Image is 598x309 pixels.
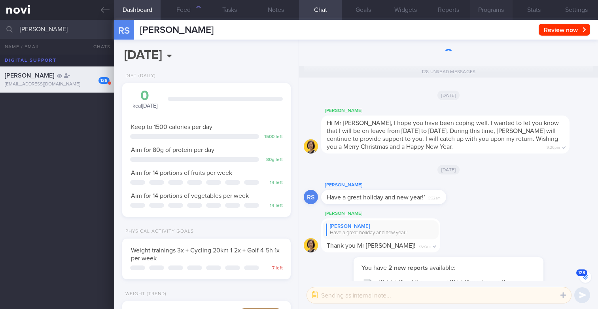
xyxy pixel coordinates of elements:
[358,274,539,299] button: Weight, Blood Pressure, and Waist Circumference 2
[379,279,536,295] div: Weight, Blood Pressure, and Waist Circumference 2
[131,124,212,130] span: Keep to 1500 calories per day
[321,209,464,218] div: [PERSON_NAME]
[131,147,214,153] span: Aim for 80g of protein per day
[361,264,536,272] p: You have available:
[263,180,283,186] div: 14 left
[327,120,559,150] span: Hi Mr [PERSON_NAME], I hope you have been coping well. I wanted to let you know that I will be on...
[327,194,425,201] span: Have a great holiday and new year!’
[428,193,441,201] span: 3:32am
[576,269,587,276] span: 128
[109,15,139,45] div: RS
[263,265,283,271] div: 7 left
[321,180,470,190] div: [PERSON_NAME]
[130,89,160,103] div: 0
[539,24,590,36] button: Review now
[326,230,435,236] div: Have a great holiday and new year!’
[5,82,110,87] div: [EMAIL_ADDRESS][DOMAIN_NAME]
[418,242,431,249] span: 7:07am
[83,39,114,55] button: Chats
[131,193,249,199] span: Aim for 14 portions of vegetables per week
[327,243,415,249] span: Thank you Mr [PERSON_NAME]!
[326,224,435,230] div: [PERSON_NAME]
[263,203,283,209] div: 14 left
[437,91,460,100] span: [DATE]
[321,106,593,116] div: [PERSON_NAME]
[140,25,214,35] span: [PERSON_NAME]
[122,229,194,235] div: Physical Activity Goals
[98,77,110,84] div: 128
[547,143,560,150] span: 9:26pm
[304,190,318,205] div: RS
[263,134,283,140] div: 1500 left
[131,247,280,262] span: Weight trainings 3x + Cycling 20km 1-2x + Golf 4-5h 1x per week
[263,157,283,163] div: 80 g left
[122,73,156,79] div: Diet (Daily)
[5,72,54,79] span: [PERSON_NAME]
[387,265,430,271] strong: 2 new reports
[131,170,232,176] span: Aim for 14 portions of fruits per week
[130,89,160,110] div: kcal [DATE]
[579,271,591,283] button: 128
[122,291,167,297] div: Weight (Trend)
[437,165,460,174] span: [DATE]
